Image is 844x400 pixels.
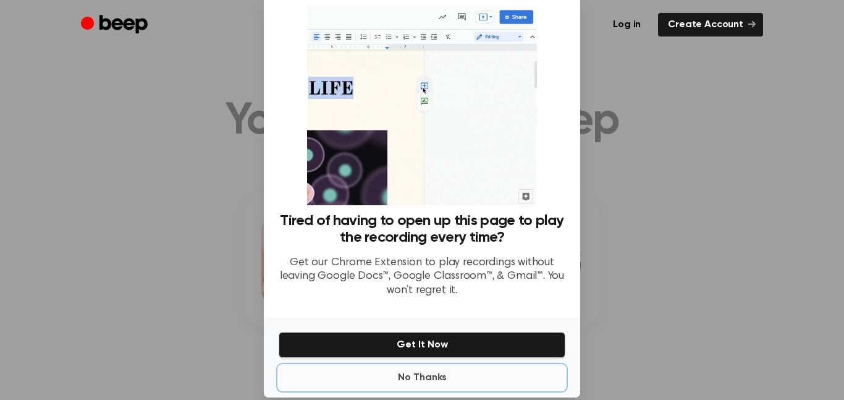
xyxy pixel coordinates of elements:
img: Beep extension in action [307,6,536,205]
a: Log in [603,13,651,36]
a: Beep [81,13,151,37]
p: Get our Chrome Extension to play recordings without leaving Google Docs™, Google Classroom™, & Gm... [279,256,565,298]
a: Create Account [658,13,763,36]
h3: Tired of having to open up this page to play the recording every time? [279,213,565,246]
button: No Thanks [279,365,565,390]
button: Get It Now [279,332,565,358]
